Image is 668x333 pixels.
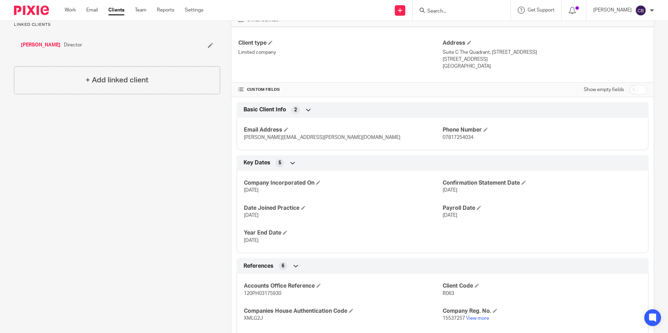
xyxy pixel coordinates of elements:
[238,49,442,56] p: Limited company
[244,238,259,243] span: [DATE]
[528,8,554,13] span: Get Support
[185,7,203,14] a: Settings
[443,49,647,56] p: Suite C The Quadrant, [STREET_ADDRESS]
[443,179,641,187] h4: Confirmation Statement Date
[443,282,641,290] h4: Client Code
[21,42,60,49] a: [PERSON_NAME]
[244,106,286,113] span: Basic Client Info
[65,7,76,14] a: Work
[443,308,641,315] h4: Company Reg. No.
[443,56,647,63] p: [STREET_ADDRESS]
[238,39,442,47] h4: Client type
[443,291,454,296] span: R063
[593,7,632,14] p: [PERSON_NAME]
[135,7,146,14] a: Team
[466,316,489,321] a: View more
[244,262,274,270] span: References
[14,22,220,28] p: Linked clients
[86,75,148,86] h4: + Add linked client
[238,87,442,92] h4: CUSTOM FIELDS
[244,229,442,237] h4: Year End Date
[244,205,442,212] h4: Date Joined Practice
[108,7,124,14] a: Clients
[443,63,647,70] p: [GEOGRAPHIC_DATA]
[244,213,259,218] span: [DATE]
[443,39,647,47] h4: Address
[278,160,281,166] span: 5
[443,316,465,321] span: 15537257
[443,205,641,212] h4: Payroll Date
[244,316,263,321] span: XMLG2J
[427,8,489,15] input: Search
[157,7,174,14] a: Reports
[244,282,442,290] h4: Accounts Office Reference
[635,5,646,16] img: svg%3E
[244,188,259,193] span: [DATE]
[244,135,400,140] span: [PERSON_NAME][EMAIL_ADDRESS][PERSON_NAME][DOMAIN_NAME]
[14,6,49,15] img: Pixie
[244,159,270,166] span: Key Dates
[244,291,281,296] span: 120PH03175930
[282,262,284,269] span: 6
[584,86,624,93] label: Show empty fields
[86,7,98,14] a: Email
[294,106,297,113] span: 2
[443,213,457,218] span: [DATE]
[244,179,442,187] h4: Company Incorporated On
[64,42,82,49] span: Director
[244,308,442,315] h4: Companies House Authentication Code
[443,126,641,134] h4: Phone Number
[244,126,442,134] h4: Email Address
[443,188,457,193] span: [DATE]
[443,135,473,140] span: 07817254034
